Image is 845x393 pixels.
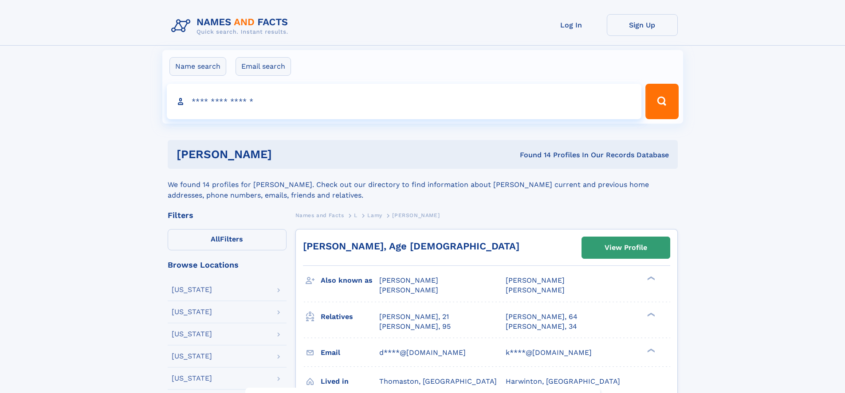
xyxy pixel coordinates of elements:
span: [PERSON_NAME] [379,276,438,284]
a: [PERSON_NAME], 21 [379,312,449,322]
div: [US_STATE] [172,353,212,360]
a: [PERSON_NAME], 34 [506,322,577,331]
div: [US_STATE] [172,375,212,382]
h3: Lived in [321,374,379,389]
input: search input [167,84,642,119]
span: [PERSON_NAME] [379,286,438,294]
div: ❯ [645,347,656,353]
span: [PERSON_NAME] [506,286,565,294]
img: Logo Names and Facts [168,14,295,38]
div: Found 14 Profiles In Our Records Database [396,150,669,160]
div: [US_STATE] [172,331,212,338]
a: Lamy [367,210,382,221]
h3: Also known as [321,273,379,288]
label: Name search [169,57,226,76]
a: View Profile [582,237,670,258]
a: Names and Facts [295,210,344,221]
span: L [354,212,358,218]
div: [US_STATE] [172,286,212,293]
a: L [354,210,358,221]
span: Lamy [367,212,382,218]
label: Filters [168,229,287,250]
label: Email search [236,57,291,76]
div: ❯ [645,276,656,281]
span: [PERSON_NAME] [392,212,440,218]
a: Log In [536,14,607,36]
button: Search Button [645,84,678,119]
span: [PERSON_NAME] [506,276,565,284]
span: Thomaston, [GEOGRAPHIC_DATA] [379,377,497,385]
div: Browse Locations [168,261,287,269]
h3: Relatives [321,309,379,324]
a: Sign Up [607,14,678,36]
div: ❯ [645,311,656,317]
h3: Email [321,345,379,360]
a: [PERSON_NAME], 64 [506,312,578,322]
div: We found 14 profiles for [PERSON_NAME]. Check out our directory to find information about [PERSON... [168,169,678,201]
div: Filters [168,211,287,219]
h1: [PERSON_NAME] [177,149,396,160]
span: All [211,235,220,243]
span: Harwinton, [GEOGRAPHIC_DATA] [506,377,620,385]
div: [US_STATE] [172,308,212,315]
div: View Profile [605,237,647,258]
a: [PERSON_NAME], Age [DEMOGRAPHIC_DATA] [303,241,519,252]
a: [PERSON_NAME], 95 [379,322,451,331]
